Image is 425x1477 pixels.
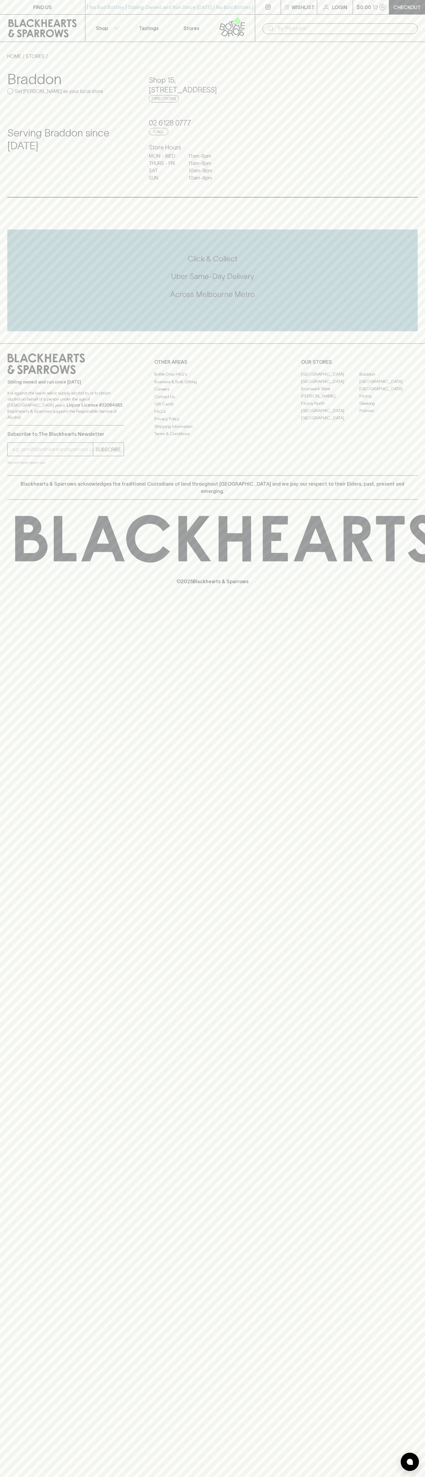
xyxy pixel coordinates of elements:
[393,4,421,11] p: Checkout
[12,445,93,454] input: e.g. jane@blackheartsandsparrows.com.au
[149,152,179,160] p: MON - WED
[154,415,271,423] a: Privacy Policy
[15,88,103,95] p: Set [PERSON_NAME] as your local store
[128,15,170,42] a: Tastings
[7,229,418,331] div: Call to action block
[188,167,219,174] p: 10am - 9pm
[7,379,124,385] p: Sibling owned and run since [DATE]
[154,423,271,430] a: Shipping Information
[154,393,271,400] a: Contact Us
[154,430,271,438] a: Terms & Conditions
[183,25,199,32] p: Stores
[154,401,271,408] a: Gift Cards
[7,430,124,438] p: Subscribe to The Blackhearts Newsletter
[7,390,124,420] p: It is against the law to sell or supply alcohol to, or to obtain alcohol on behalf of a person un...
[154,408,271,415] a: FAQ's
[359,370,418,378] a: Braddon
[93,443,124,456] button: SUBSCRIBE
[154,378,271,385] a: Business & Bulk Gifting
[149,95,179,102] a: Directions
[154,386,271,393] a: Careers
[359,385,418,392] a: [GEOGRAPHIC_DATA]
[277,24,413,33] input: Try "Pinot noir"
[149,167,179,174] p: SAT
[170,15,213,42] a: Stores
[67,403,122,408] strong: Liquor License #32064953
[7,271,418,281] h5: Uber Same-Day Delivery
[301,370,359,378] a: [GEOGRAPHIC_DATA]
[149,174,179,181] p: SUN
[359,407,418,414] a: Prahran
[359,400,418,407] a: Geelong
[188,152,219,160] p: 11am - 8pm
[149,75,276,95] h5: Shop 15 , [STREET_ADDRESS]
[359,392,418,400] a: Fitzroy
[7,127,134,152] h4: Serving Braddon since [DATE]
[154,371,271,378] a: Bottle Drop FAQ's
[96,25,108,32] p: Shop
[7,71,134,88] h3: Braddon
[7,289,418,299] h5: Across Melbourne Metro
[33,4,52,11] p: FIND US
[149,118,276,128] h5: 02 6128 0777
[149,128,168,135] a: Call
[7,53,21,59] a: HOME
[301,400,359,407] a: Fitzroy North
[381,5,384,9] p: 0
[301,414,359,422] a: [GEOGRAPHIC_DATA]
[7,254,418,264] h5: Click & Collect
[85,15,128,42] button: Shop
[292,4,315,11] p: Wishlist
[12,480,413,495] p: Blackhearts & Sparrows acknowledges the traditional Custodians of land throughout [GEOGRAPHIC_DAT...
[188,160,219,167] p: 11am - 9pm
[149,160,179,167] p: THURS - FRI
[26,53,45,59] a: STORES
[7,460,124,466] p: We will never spam you
[149,143,276,152] h6: Store Hours
[96,446,121,453] p: SUBSCRIBE
[188,174,219,181] p: 10am - 8pm
[359,378,418,385] a: [GEOGRAPHIC_DATA]
[301,407,359,414] a: [GEOGRAPHIC_DATA]
[301,385,359,392] a: Brunswick West
[407,1459,413,1465] img: bubble-icon
[301,358,418,366] p: OUR STORES
[332,4,347,11] p: Login
[301,392,359,400] a: [PERSON_NAME]
[357,4,371,11] p: $0.00
[301,378,359,385] a: [GEOGRAPHIC_DATA]
[154,358,271,366] p: OTHER AREAS
[139,25,159,32] p: Tastings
